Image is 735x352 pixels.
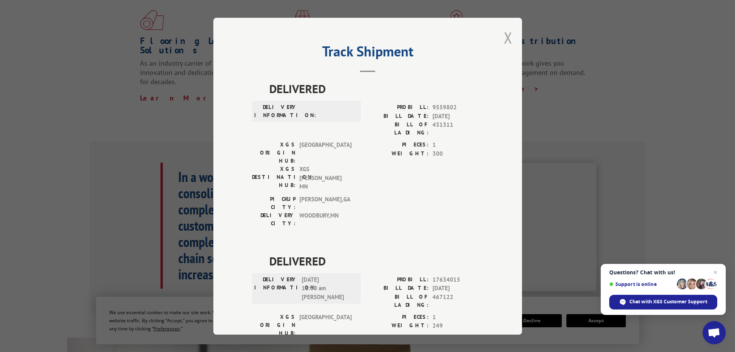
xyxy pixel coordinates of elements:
label: WEIGHT: [368,149,429,158]
label: PIECES: [368,313,429,321]
label: PROBILL: [368,275,429,284]
span: [GEOGRAPHIC_DATA] [299,141,351,165]
span: DELIVERED [269,252,483,269]
span: 249 [433,321,483,330]
label: PROBILL: [368,103,429,112]
span: 300 [433,149,483,158]
div: Chat with XGS Customer Support [609,295,717,309]
span: 467122 [433,292,483,309]
div: Open chat [703,321,726,344]
label: DELIVERY CITY: [252,211,296,227]
span: [DATE] [433,112,483,121]
label: XGS ORIGIN HUB: [252,313,296,337]
label: BILL OF LADING: [368,121,429,137]
span: 1 [433,313,483,321]
label: BILL DATE: [368,112,429,121]
label: XGS DESTINATION HUB: [252,165,296,191]
label: PIECES: [368,141,429,150]
button: Close modal [504,27,512,48]
label: BILL OF LADING: [368,292,429,309]
span: XGS [PERSON_NAME] MN [299,165,351,191]
span: Support is online [609,281,674,287]
span: [GEOGRAPHIC_DATA] [299,313,351,337]
span: [DATE] [433,284,483,293]
span: 1 [433,141,483,150]
label: XGS ORIGIN HUB: [252,141,296,165]
label: BILL DATE: [368,284,429,293]
span: Questions? Chat with us! [609,269,717,275]
label: DELIVERY INFORMATION: [254,275,298,301]
span: Close chat [711,268,720,277]
label: WEIGHT: [368,321,429,330]
span: 17634015 [433,275,483,284]
span: DELIVERED [269,80,483,97]
h2: Track Shipment [252,46,483,61]
label: PICKUP CITY: [252,195,296,211]
span: [DATE] 11:00 am [PERSON_NAME] [302,275,354,301]
span: WOODBURY , MN [299,211,351,227]
span: 9559802 [433,103,483,112]
span: Chat with XGS Customer Support [629,298,707,305]
label: DELIVERY INFORMATION: [254,103,298,119]
span: [PERSON_NAME] , GA [299,195,351,211]
span: 431311 [433,121,483,137]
